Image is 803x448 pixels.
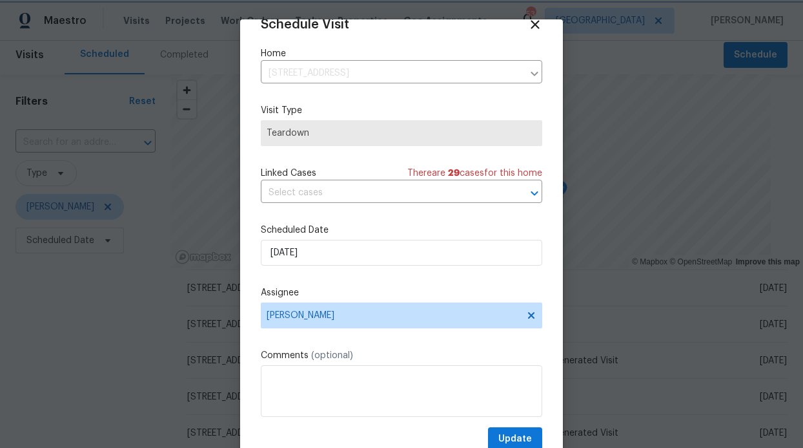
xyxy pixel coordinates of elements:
[261,224,542,237] label: Scheduled Date
[311,351,353,360] span: (optional)
[261,18,349,31] span: Schedule Visit
[528,17,542,32] span: Close
[261,183,506,203] input: Select cases
[267,127,536,140] span: Teardown
[448,169,460,178] span: 29
[525,184,544,202] button: Open
[261,63,523,83] input: Enter in an address
[261,47,542,60] label: Home
[407,167,542,180] span: There are case s for this home
[498,431,532,447] span: Update
[261,240,542,266] input: M/D/YYYY
[261,167,316,180] span: Linked Cases
[261,286,542,299] label: Assignee
[267,310,520,321] span: [PERSON_NAME]
[261,349,542,362] label: Comments
[261,104,542,117] label: Visit Type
